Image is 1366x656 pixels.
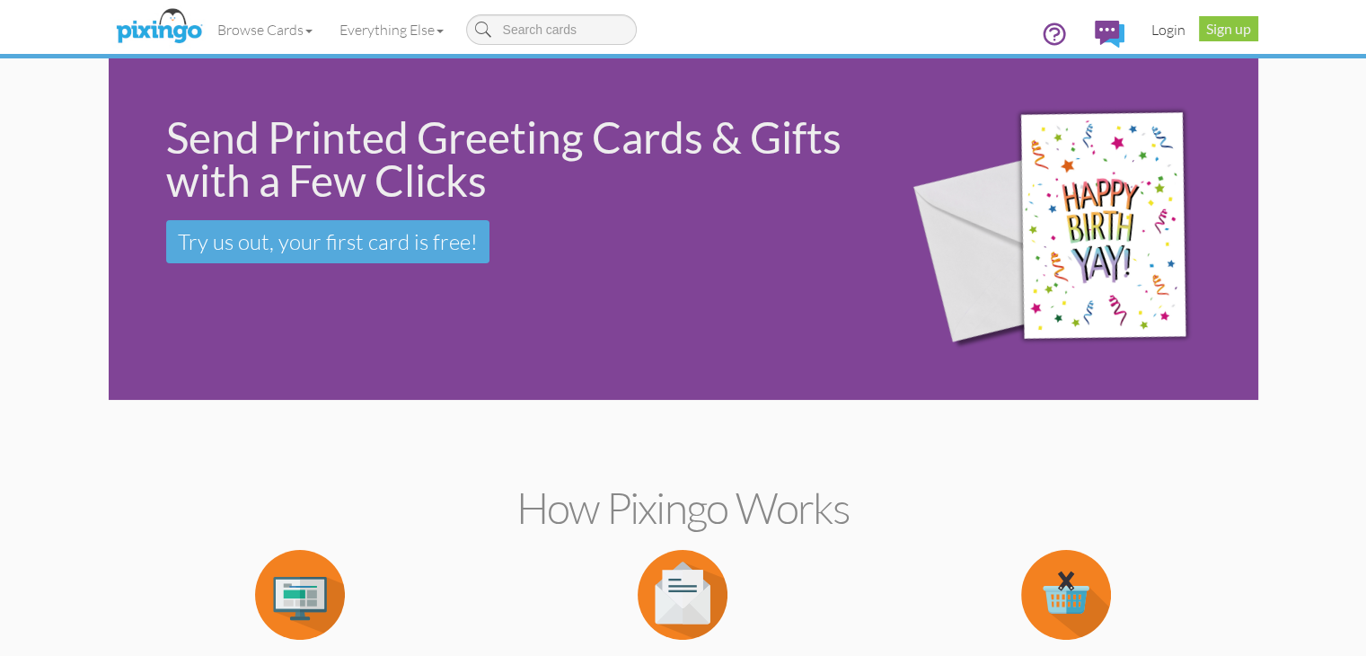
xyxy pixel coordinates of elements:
[1095,21,1124,48] img: comments.svg
[166,116,860,202] div: Send Printed Greeting Cards & Gifts with a Few Clicks
[140,484,1227,532] h2: How Pixingo works
[204,7,326,52] a: Browse Cards
[255,550,345,640] img: item.alt
[1199,16,1258,41] a: Sign up
[111,4,207,49] img: pixingo logo
[178,228,478,255] span: Try us out, your first card is free!
[885,63,1253,396] img: 942c5090-71ba-4bfc-9a92-ca782dcda692.png
[466,14,637,45] input: Search cards
[326,7,457,52] a: Everything Else
[1138,7,1199,52] a: Login
[1365,655,1366,656] iframe: Chat
[166,220,489,263] a: Try us out, your first card is free!
[638,550,727,640] img: item.alt
[1021,550,1111,640] img: item.alt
